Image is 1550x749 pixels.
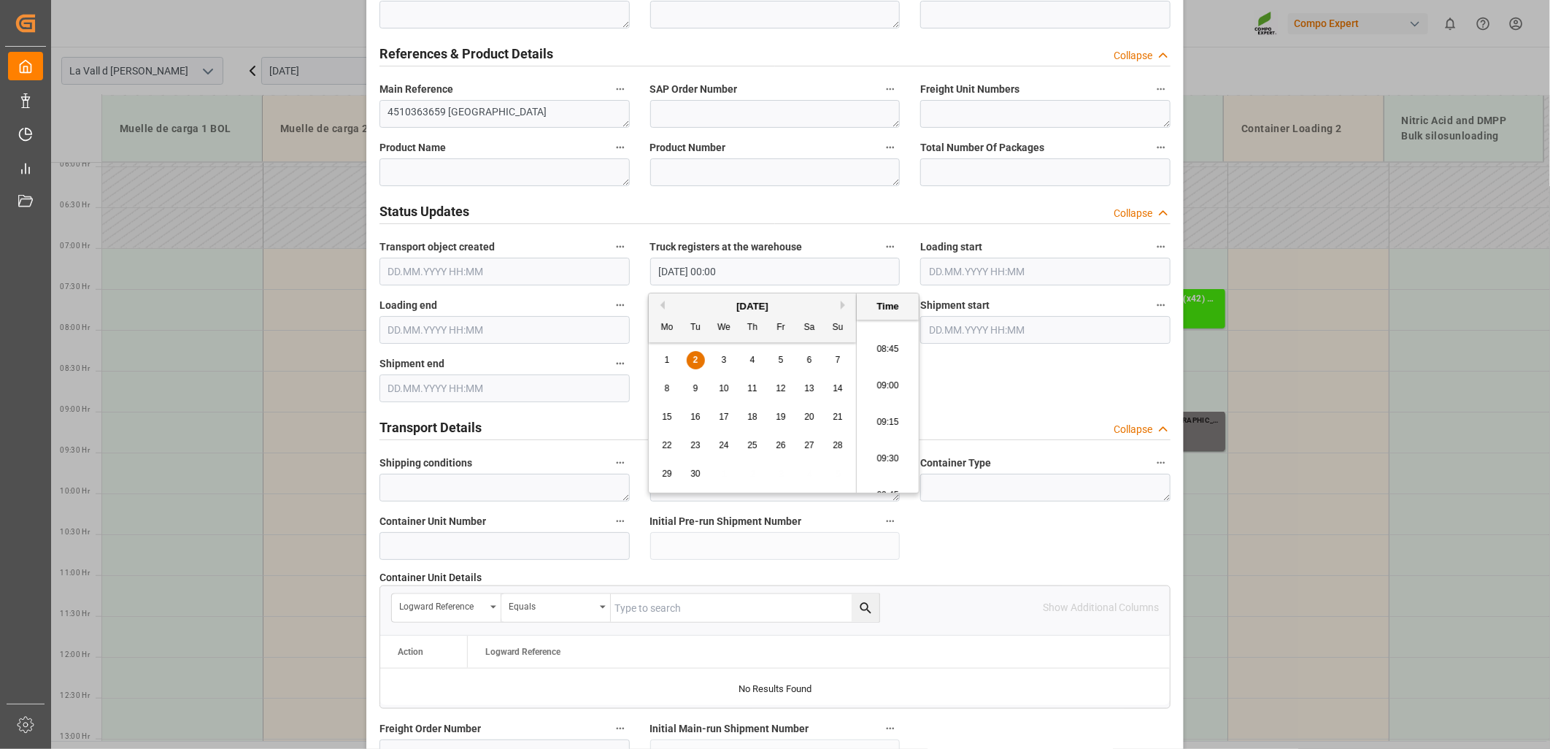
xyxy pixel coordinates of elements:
[772,351,790,369] div: Choose Friday, September 5th, 2025
[920,316,1171,344] input: DD.MM.YYYY HH:MM
[881,237,900,256] button: Truck registers at the warehouse
[658,380,676,398] div: Choose Monday, September 8th, 2025
[653,346,852,488] div: month 2025-09
[658,351,676,369] div: Choose Monday, September 1st, 2025
[379,82,453,97] span: Main Reference
[658,437,676,455] div: Choose Monday, September 22nd, 2025
[379,100,630,128] textarea: 4510363659 [GEOGRAPHIC_DATA]
[920,258,1171,285] input: DD.MM.YYYY HH:MM
[662,412,671,422] span: 15
[920,140,1044,155] span: Total Number Of Packages
[1114,206,1152,221] div: Collapse
[860,299,915,314] div: Time
[772,408,790,426] div: Choose Friday, September 19th, 2025
[379,140,446,155] span: Product Name
[611,296,630,315] button: Loading end
[649,299,856,314] div: [DATE]
[379,239,495,255] span: Transport object created
[857,441,919,477] li: 09:30
[715,351,733,369] div: Choose Wednesday, September 3rd, 2025
[750,355,755,365] span: 4
[719,440,728,450] span: 24
[719,412,728,422] span: 17
[611,80,630,99] button: Main Reference
[881,138,900,157] button: Product Number
[747,440,757,450] span: 25
[665,383,670,393] span: 8
[801,380,819,398] div: Choose Saturday, September 13th, 2025
[662,440,671,450] span: 22
[779,355,784,365] span: 5
[857,331,919,368] li: 08:45
[379,514,486,529] span: Container Unit Number
[857,404,919,441] li: 09:15
[715,408,733,426] div: Choose Wednesday, September 17th, 2025
[658,319,676,337] div: Mo
[611,138,630,157] button: Product Name
[715,437,733,455] div: Choose Wednesday, September 24th, 2025
[379,356,444,372] span: Shipment end
[379,374,630,402] input: DD.MM.YYYY HH:MM
[744,319,762,337] div: Th
[611,237,630,256] button: Transport object created
[398,647,423,657] div: Action
[1152,296,1171,315] button: Shipment start
[1152,453,1171,472] button: Container Type
[715,380,733,398] div: Choose Wednesday, September 10th, 2025
[801,351,819,369] div: Choose Saturday, September 6th, 2025
[776,440,785,450] span: 26
[379,258,630,285] input: DD.MM.YYYY HH:MM
[801,408,819,426] div: Choose Saturday, September 20th, 2025
[690,469,700,479] span: 30
[744,408,762,426] div: Choose Thursday, September 18th, 2025
[687,437,705,455] div: Choose Tuesday, September 23rd, 2025
[693,383,698,393] span: 9
[715,319,733,337] div: We
[693,355,698,365] span: 2
[379,418,482,437] h2: Transport Details
[747,412,757,422] span: 18
[776,412,785,422] span: 19
[690,412,700,422] span: 16
[501,594,611,622] button: open menu
[804,412,814,422] span: 20
[379,721,481,737] span: Freight Order Number
[658,465,676,483] div: Choose Monday, September 29th, 2025
[920,456,991,471] span: Container Type
[829,319,847,337] div: Su
[744,351,762,369] div: Choose Thursday, September 4th, 2025
[650,82,738,97] span: SAP Order Number
[662,469,671,479] span: 29
[650,239,803,255] span: Truck registers at the warehouse
[650,140,726,155] span: Product Number
[687,465,705,483] div: Choose Tuesday, September 30th, 2025
[829,437,847,455] div: Choose Sunday, September 28th, 2025
[687,380,705,398] div: Choose Tuesday, September 9th, 2025
[379,456,472,471] span: Shipping conditions
[665,355,670,365] span: 1
[722,355,727,365] span: 3
[650,258,901,285] input: DD.MM.YYYY HH:MM
[801,319,819,337] div: Sa
[719,383,728,393] span: 10
[881,80,900,99] button: SAP Order Number
[611,512,630,531] button: Container Unit Number
[1152,237,1171,256] button: Loading start
[881,719,900,738] button: Initial Main-run Shipment Number
[611,354,630,373] button: Shipment end
[658,408,676,426] div: Choose Monday, September 15th, 2025
[650,514,802,529] span: Initial Pre-run Shipment Number
[379,201,469,221] h2: Status Updates
[611,719,630,738] button: Freight Order Number
[379,570,482,585] span: Container Unit Details
[1152,138,1171,157] button: Total Number Of Packages
[857,368,919,404] li: 09:00
[804,383,814,393] span: 13
[650,721,809,737] span: Initial Main-run Shipment Number
[379,316,630,344] input: DD.MM.YYYY HH:MM
[833,440,842,450] span: 28
[379,44,553,64] h2: References & Product Details
[747,383,757,393] span: 11
[611,453,630,472] button: Shipping conditions
[611,594,879,622] input: Type to search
